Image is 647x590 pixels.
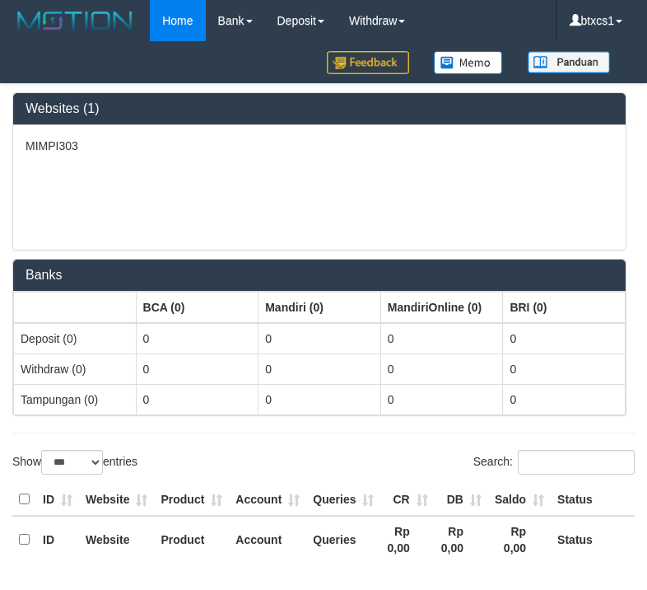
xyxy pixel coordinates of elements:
[258,384,381,414] td: 0
[136,384,258,414] td: 0
[258,354,381,384] td: 0
[79,516,154,563] th: Website
[79,484,154,516] th: Website
[154,484,229,516] th: Product
[473,450,635,475] label: Search:
[14,384,137,414] td: Tampungan (0)
[503,354,626,384] td: 0
[26,101,613,116] h3: Websites (1)
[229,516,306,563] th: Account
[26,268,613,283] h3: Banks
[14,292,137,323] th: Group: activate to sort column ascending
[518,450,635,475] input: Search:
[551,516,635,563] th: Status
[503,323,626,354] td: 0
[258,292,381,323] th: Group: activate to sort column ascending
[434,51,503,74] img: Button%20Memo.svg
[12,8,137,33] img: MOTION_logo.png
[14,323,137,354] td: Deposit (0)
[229,484,306,516] th: Account
[528,51,610,73] img: panduan.png
[306,484,380,516] th: Queries
[435,484,488,516] th: DB
[380,323,503,354] td: 0
[14,354,137,384] td: Withdraw (0)
[36,484,79,516] th: ID
[380,384,503,414] td: 0
[12,450,137,475] label: Show entries
[435,516,488,563] th: Rp 0,00
[136,292,258,323] th: Group: activate to sort column ascending
[41,450,103,475] select: Showentries
[26,138,613,154] p: MIMPI303
[327,51,409,74] img: Feedback.jpg
[551,484,635,516] th: Status
[36,516,79,563] th: ID
[306,516,380,563] th: Queries
[380,516,434,563] th: Rp 0,00
[154,516,229,563] th: Product
[258,323,381,354] td: 0
[136,354,258,384] td: 0
[488,516,551,563] th: Rp 0,00
[503,384,626,414] td: 0
[136,323,258,354] td: 0
[380,484,434,516] th: CR
[380,292,503,323] th: Group: activate to sort column ascending
[503,292,626,323] th: Group: activate to sort column ascending
[380,354,503,384] td: 0
[488,484,551,516] th: Saldo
